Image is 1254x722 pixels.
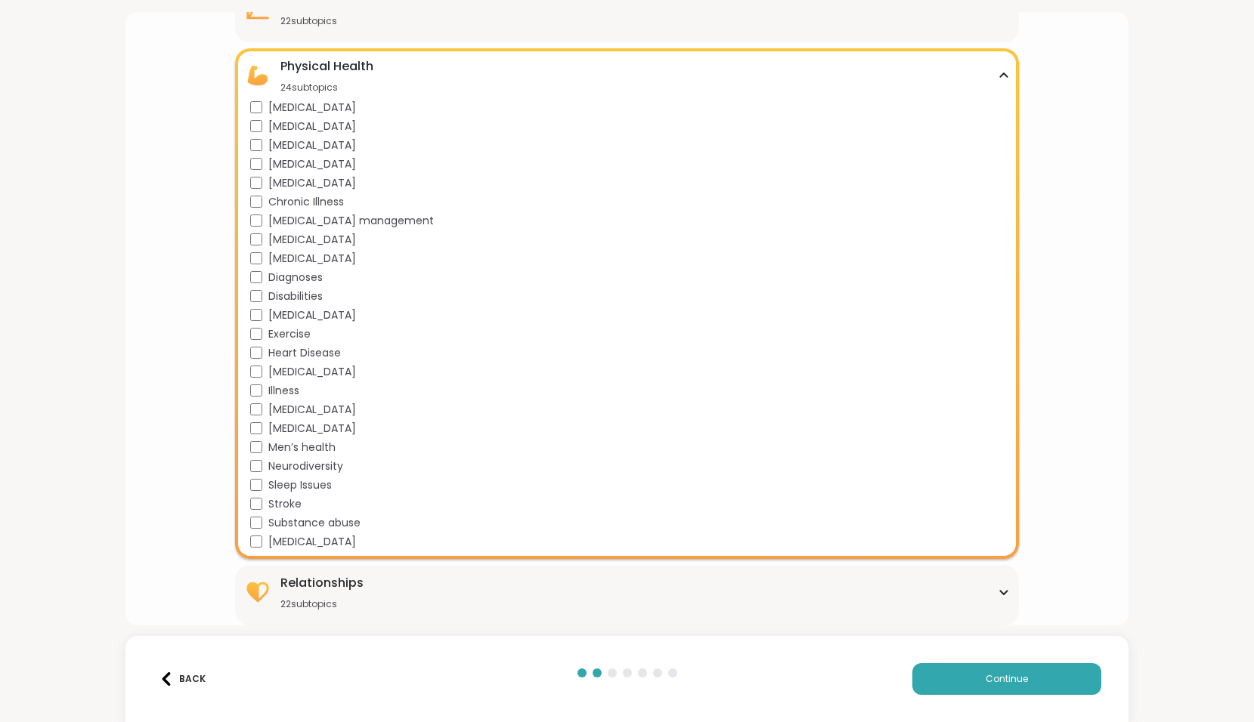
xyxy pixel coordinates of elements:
span: [MEDICAL_DATA] [268,421,356,437]
span: Men’s health [268,440,336,455]
span: [MEDICAL_DATA] [268,119,356,134]
button: Back [153,663,213,695]
div: 22 subtopics [280,15,382,27]
div: Back [159,672,206,686]
span: [MEDICAL_DATA] [268,137,356,153]
span: Neurodiversity [268,458,343,474]
span: Stroke [268,496,302,512]
span: [MEDICAL_DATA] [268,100,356,116]
span: [MEDICAL_DATA] [268,156,356,172]
span: Heart Disease [268,345,341,361]
span: [MEDICAL_DATA] [268,534,356,550]
span: [MEDICAL_DATA] [268,307,356,323]
div: 24 subtopics [280,82,373,94]
span: [MEDICAL_DATA] [268,232,356,248]
span: Chronic Illness [268,194,344,210]
button: Continue [912,663,1101,695]
span: Exercise [268,326,311,342]
span: Substance abuse [268,515,361,531]
span: Diagnoses [268,270,323,285]
span: [MEDICAL_DATA] [268,364,356,380]
div: Relationships [280,574,364,592]
div: 22 subtopics [280,598,364,610]
span: Continue [986,672,1028,686]
span: Illness [268,383,299,399]
span: [MEDICAL_DATA] management [268,213,434,229]
span: [MEDICAL_DATA] [268,175,356,191]
span: Sleep Issues [268,477,332,493]
span: [MEDICAL_DATA] [268,402,356,418]
span: [MEDICAL_DATA] [268,251,356,267]
span: Disabilities [268,288,323,304]
div: Physical Health [280,57,373,76]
